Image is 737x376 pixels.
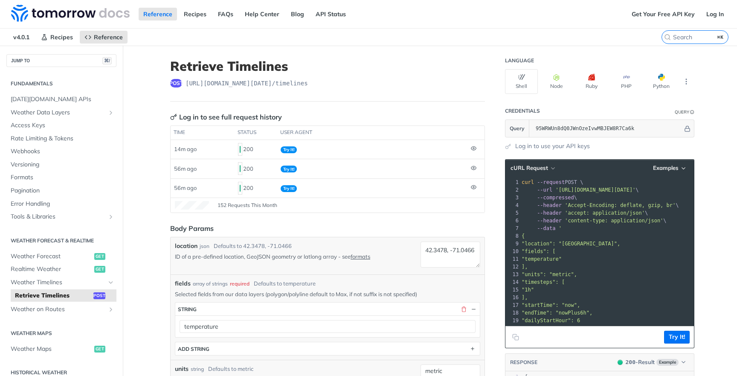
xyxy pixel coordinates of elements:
button: 200200-ResultExample [613,358,690,367]
div: 8 [505,232,520,240]
a: Log in to use your API keys [515,142,590,151]
a: Webhooks [6,145,116,158]
button: Try It! [664,331,690,344]
svg: More ellipsis [682,78,690,85]
button: PHP [610,69,643,94]
div: Defaults to 42.3478, -71.0466 [214,242,292,251]
kbd: ⌘K [715,33,726,41]
div: 13 [505,271,520,278]
span: "startTime": "now", [522,302,580,308]
button: cURL Request [508,164,557,172]
span: 200 [240,185,241,192]
span: ⌘/ [102,57,112,64]
span: 56m ago [174,165,197,172]
span: Error Handling [11,200,114,208]
span: "location": "[GEOGRAPHIC_DATA]", [522,241,620,247]
span: --header [537,202,562,208]
div: 19 [505,317,520,324]
span: post [93,292,105,299]
span: Formats [11,173,114,182]
a: [DATE][DOMAIN_NAME] APIs [6,93,116,106]
div: required [230,280,250,288]
span: ], [522,294,528,300]
span: Retrieve Timelines [15,291,91,300]
span: Weather Maps [11,345,92,353]
span: 'content-type: application/json' [565,218,663,224]
div: 3 [505,194,520,201]
span: \ [522,202,679,208]
a: FAQs [213,8,238,20]
label: location [175,242,197,251]
span: --request [537,179,565,185]
a: Blog [286,8,309,20]
a: Get Your Free API Key [627,8,699,20]
span: get [94,346,105,353]
div: string [178,306,197,312]
a: Access Keys [6,119,116,132]
a: Versioning [6,158,116,171]
a: Reference [80,31,128,44]
button: More Languages [680,75,693,88]
button: Hide subpages for Weather Timelines [107,279,114,286]
button: Show subpages for Weather on Routes [107,306,114,313]
button: Hide [470,305,477,313]
a: Rate Limiting & Tokens [6,132,116,145]
a: Formats [6,171,116,184]
button: ADD string [175,342,480,355]
span: 14m ago [174,146,197,152]
h2: Weather Forecast & realtime [6,237,116,245]
span: POST \ [522,179,583,185]
span: 200 [240,165,241,172]
button: string [175,303,480,315]
div: 200 [238,161,274,176]
div: 2 [505,186,520,194]
button: Delete [460,305,467,313]
div: json [200,242,209,250]
div: 15 [505,286,520,294]
span: "1h" [522,287,534,293]
span: --url [537,187,552,193]
span: ' [559,225,562,231]
a: Realtime Weatherget [6,263,116,276]
h2: Fundamentals [6,80,116,87]
div: 10 [505,248,520,255]
th: status [235,126,277,140]
span: Weather Forecast [11,252,92,261]
button: Python [645,69,678,94]
h2: Weather Maps [6,329,116,337]
div: 18 [505,309,520,317]
p: ID of a pre-defined location, GeoJSON geometry or latlong array - see [175,253,417,260]
span: --data [537,225,555,231]
span: cURL Request [511,164,548,172]
a: formats [351,253,370,260]
a: Retrieve Timelinespost [11,289,116,302]
div: Credentials [505,108,540,114]
span: \ [522,187,639,193]
span: '[URL][DOMAIN_NAME][DATE]' [555,187,635,193]
span: Try It! [281,185,297,192]
div: array of strings [193,280,228,288]
div: 16 [505,294,520,301]
a: Pagination [6,184,116,197]
div: - Result [626,358,655,367]
span: Reference [94,33,123,41]
span: Recipes [50,33,73,41]
div: Log in to see full request history [170,112,282,122]
span: Weather Timelines [11,278,105,287]
span: v4.0.1 [9,31,34,44]
span: --header [537,210,562,216]
span: Pagination [11,187,114,195]
span: ], [522,264,528,270]
h1: Retrieve Timelines [170,58,485,74]
span: 152 Requests This Month [218,201,277,209]
label: units [175,364,189,373]
span: \ [522,210,648,216]
div: 200 [238,181,274,195]
span: \ [522,195,577,201]
svg: Search [664,34,671,41]
a: Recipes [36,31,78,44]
div: 20 [505,324,520,332]
div: Body Params [170,223,214,233]
i: Information [690,110,694,114]
span: \ [522,218,667,224]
